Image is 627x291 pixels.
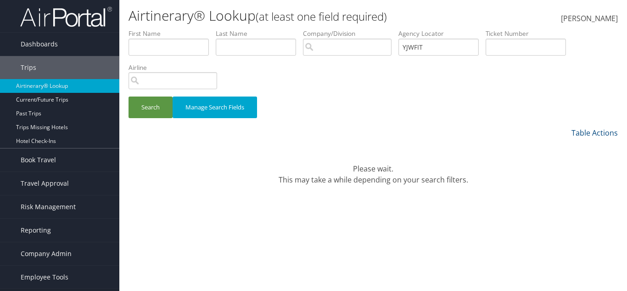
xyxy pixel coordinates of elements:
a: [PERSON_NAME] [561,5,618,33]
span: Risk Management [21,195,76,218]
button: Manage Search Fields [173,97,257,118]
label: Agency Locator [398,29,486,38]
span: Trips [21,56,36,79]
span: Employee Tools [21,266,68,289]
span: Reporting [21,219,51,242]
a: Table Actions [571,128,618,138]
span: [PERSON_NAME] [561,13,618,23]
small: (at least one field required) [256,9,387,24]
img: airportal-logo.png [20,6,112,28]
label: Ticket Number [486,29,573,38]
div: Please wait. This may take a while depending on your search filters. [129,152,618,185]
label: Airline [129,63,224,72]
label: Company/Division [303,29,398,38]
span: Company Admin [21,242,72,265]
span: Travel Approval [21,172,69,195]
h1: Airtinerary® Lookup [129,6,455,25]
label: Last Name [216,29,303,38]
button: Search [129,97,173,118]
label: First Name [129,29,216,38]
span: Dashboards [21,33,58,56]
span: Book Travel [21,148,56,171]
